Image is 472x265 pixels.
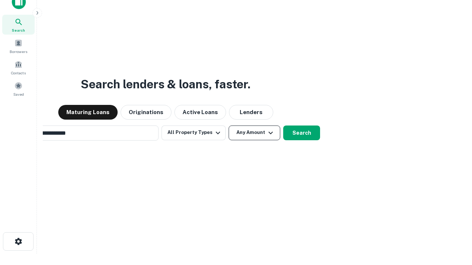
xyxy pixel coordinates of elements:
span: Search [12,27,25,33]
a: Borrowers [2,36,35,56]
button: Any Amount [229,126,280,140]
button: Active Loans [174,105,226,120]
button: Originations [121,105,171,120]
a: Saved [2,79,35,99]
h3: Search lenders & loans, faster. [81,75,250,93]
button: Search [283,126,320,140]
button: Maturing Loans [58,105,118,120]
span: Contacts [11,70,26,76]
span: Borrowers [10,49,27,54]
button: Lenders [229,105,273,120]
iframe: Chat Widget [435,206,472,241]
a: Search [2,15,35,35]
a: Contacts [2,57,35,77]
button: All Property Types [162,126,226,140]
span: Saved [13,91,24,97]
